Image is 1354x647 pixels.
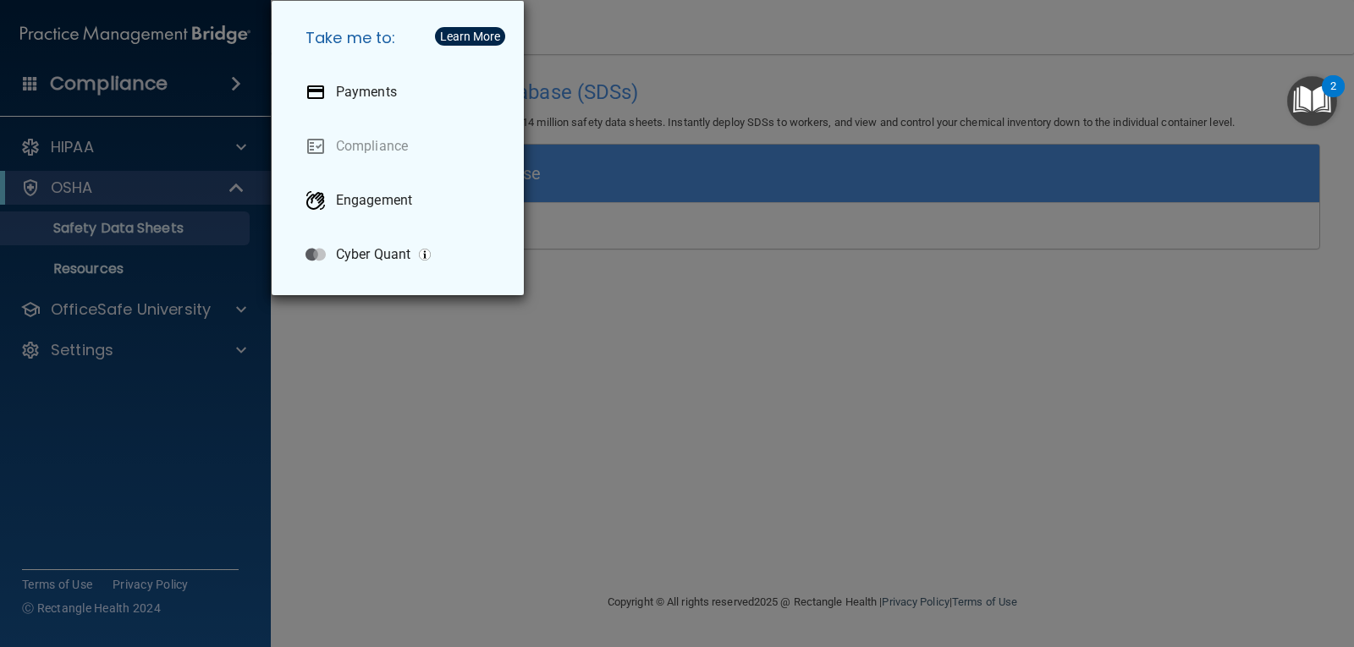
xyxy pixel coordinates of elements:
div: Learn More [440,30,500,42]
button: Open Resource Center, 2 new notifications [1287,76,1337,126]
p: Cyber Quant [336,246,410,263]
button: Learn More [435,27,505,46]
a: Payments [292,69,510,116]
h5: Take me to: [292,14,510,62]
a: Engagement [292,177,510,224]
a: Cyber Quant [292,231,510,278]
p: Payments [336,84,397,101]
a: Compliance [292,123,510,170]
p: Engagement [336,192,412,209]
div: 2 [1330,86,1336,108]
